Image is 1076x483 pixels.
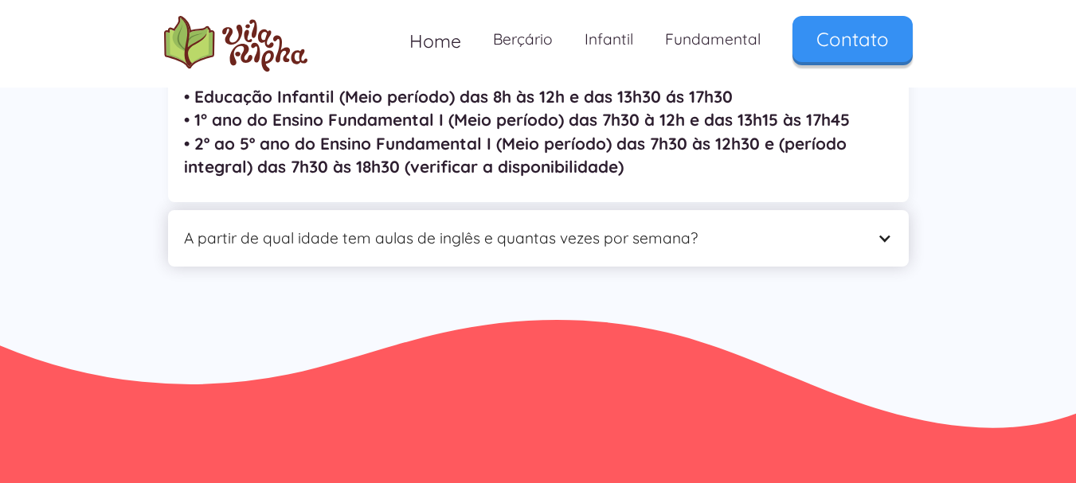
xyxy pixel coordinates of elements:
strong: • Educação Infantil (Meio período) das 8h às 12h e das 13h30 ás 17h30 • 1° ano do Ensino Fundamen... [184,86,850,176]
div: A partir de qual idade tem aulas de inglês e quantas vezes por semana? [168,210,909,267]
a: Infantil [569,16,649,63]
a: Home [393,16,477,66]
img: logo Escola Vila Alpha [164,16,307,72]
a: home [164,16,307,72]
span: Home [409,29,461,53]
a: Berçário [477,16,569,63]
nav: Quais os horários das aulas? [168,69,909,202]
div: A partir de qual idade tem aulas de inglês e quantas vezes por semana? [184,226,861,251]
a: Contato [792,16,913,62]
a: Fundamental [649,16,777,63]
